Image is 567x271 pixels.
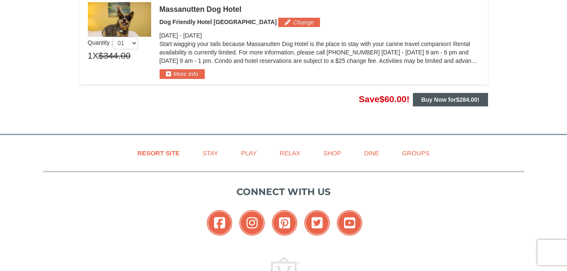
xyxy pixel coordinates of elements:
[160,32,178,39] span: [DATE]
[391,144,440,163] a: Groups
[179,32,182,39] span: -
[192,144,229,163] a: Stay
[127,144,190,163] a: Resort Site
[353,144,390,163] a: Dine
[98,49,130,62] span: $344.00
[380,94,407,104] span: $60.00
[421,96,480,103] strong: Buy Now for !
[160,40,480,65] p: Start wagging your tails because Massanutten Dog Hotel is the place to stay with your canine trav...
[160,19,277,25] span: Dog Friendly Hotel [GEOGRAPHIC_DATA]
[92,49,98,62] span: X
[456,96,477,103] span: $284.00
[43,185,524,199] p: Connect with us
[231,144,267,163] a: Play
[313,144,352,163] a: Shop
[160,69,205,79] button: More Info
[183,32,202,39] span: [DATE]
[88,39,138,46] span: Quantity :
[278,18,320,27] button: Change
[269,144,311,163] a: Relax
[160,5,480,14] div: Massanutten Dog Hotel
[359,94,410,104] span: Save !
[413,93,488,106] button: Buy Now for$284.00!
[88,49,93,62] span: 1
[88,2,151,37] img: 27428181-5-81c892a3.jpg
